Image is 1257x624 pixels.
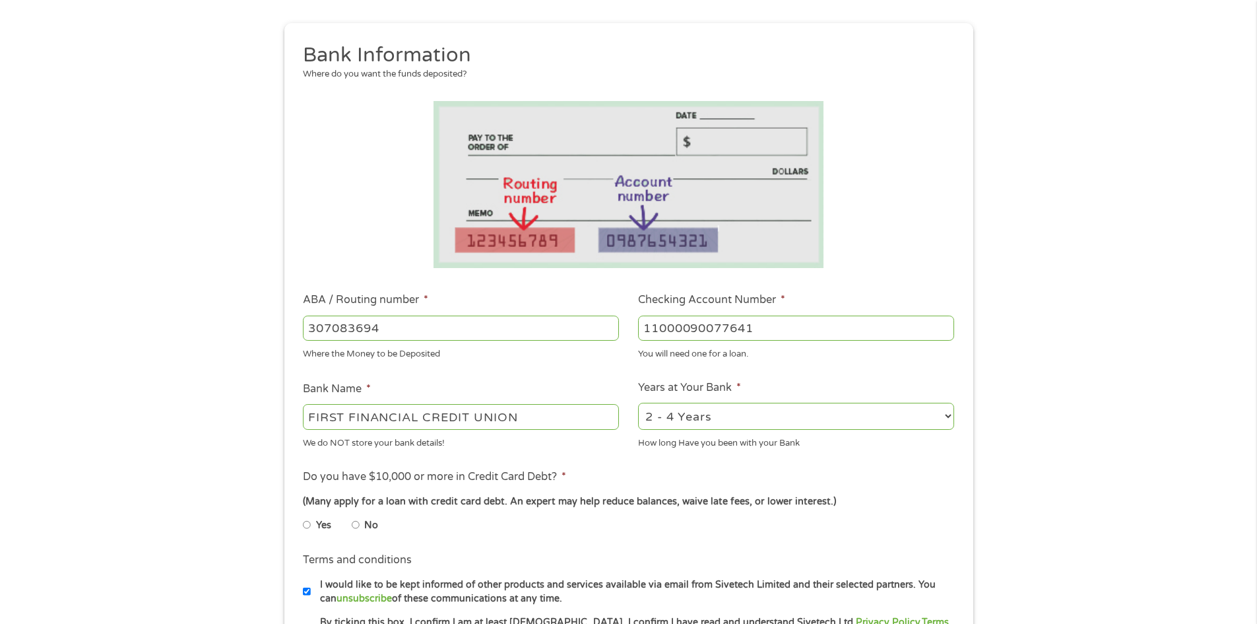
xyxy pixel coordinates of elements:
[303,553,412,567] label: Terms and conditions
[303,495,953,509] div: (Many apply for a loan with credit card debt. An expert may help reduce balances, waive late fees...
[638,432,954,450] div: How long Have you been with your Bank
[303,432,619,450] div: We do NOT store your bank details!
[303,42,944,69] h2: Bank Information
[364,518,378,533] label: No
[303,470,566,484] label: Do you have $10,000 or more in Credit Card Debt?
[303,293,428,307] label: ABA / Routing number
[316,518,331,533] label: Yes
[303,316,619,341] input: 263177916
[638,316,954,341] input: 345634636
[303,68,944,81] div: Where do you want the funds deposited?
[434,101,824,268] img: Routing number location
[337,593,392,604] a: unsubscribe
[303,343,619,361] div: Where the Money to be Deposited
[638,293,785,307] label: Checking Account Number
[303,382,371,396] label: Bank Name
[311,578,958,606] label: I would like to be kept informed of other products and services available via email from Sivetech...
[638,343,954,361] div: You will need one for a loan.
[638,381,741,395] label: Years at Your Bank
